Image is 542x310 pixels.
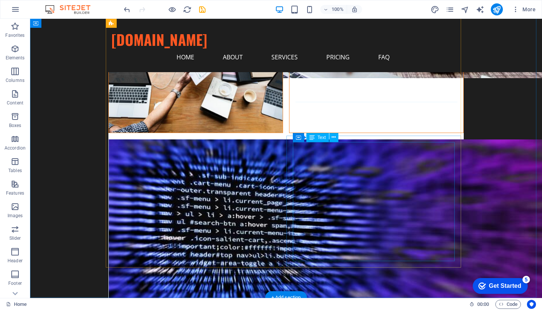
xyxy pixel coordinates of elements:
[122,5,131,14] button: undo
[332,5,344,14] h6: 100%
[6,55,25,61] p: Elements
[446,5,455,14] button: pages
[20,8,53,15] div: Get Started
[198,5,207,14] i: Save (Ctrl+S)
[351,6,358,13] i: On resize automatically adjust zoom level to fit chosen device.
[5,145,26,151] p: Accordion
[491,3,503,15] button: publish
[9,122,21,129] p: Boxes
[476,5,484,14] i: AI Writer
[8,168,22,174] p: Tables
[6,300,27,309] a: Click to cancel selection. Double-click to open Pages
[265,291,307,304] div: + Add section
[499,300,518,309] span: Code
[167,5,177,14] button: Click here to leave preview mode and continue editing
[527,300,536,309] button: Usercentrics
[5,32,24,38] p: Favorites
[6,190,24,196] p: Features
[7,100,23,106] p: Content
[461,5,470,14] button: navigator
[512,6,536,13] span: More
[492,5,501,14] i: Publish
[446,5,454,14] i: Pages (Ctrl+Alt+S)
[318,135,326,140] span: Text
[469,300,489,309] h6: Session time
[461,5,469,14] i: Navigator
[198,5,207,14] button: save
[8,280,22,286] p: Footer
[183,5,192,14] button: reload
[431,5,440,14] button: design
[476,5,485,14] button: text_generator
[8,213,23,219] p: Images
[9,235,21,241] p: Slider
[123,5,131,14] i: Undo: Change text (Ctrl+Z)
[8,258,23,264] p: Header
[320,5,347,14] button: 100%
[483,301,484,307] span: :
[4,4,59,20] div: Get Started 5 items remaining, 0% complete
[477,300,489,309] span: 00 00
[431,5,439,14] i: Design (Ctrl+Alt+Y)
[43,5,100,14] img: Editor Logo
[495,300,521,309] button: Code
[6,77,24,83] p: Columns
[54,2,61,9] div: 5
[509,3,539,15] button: More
